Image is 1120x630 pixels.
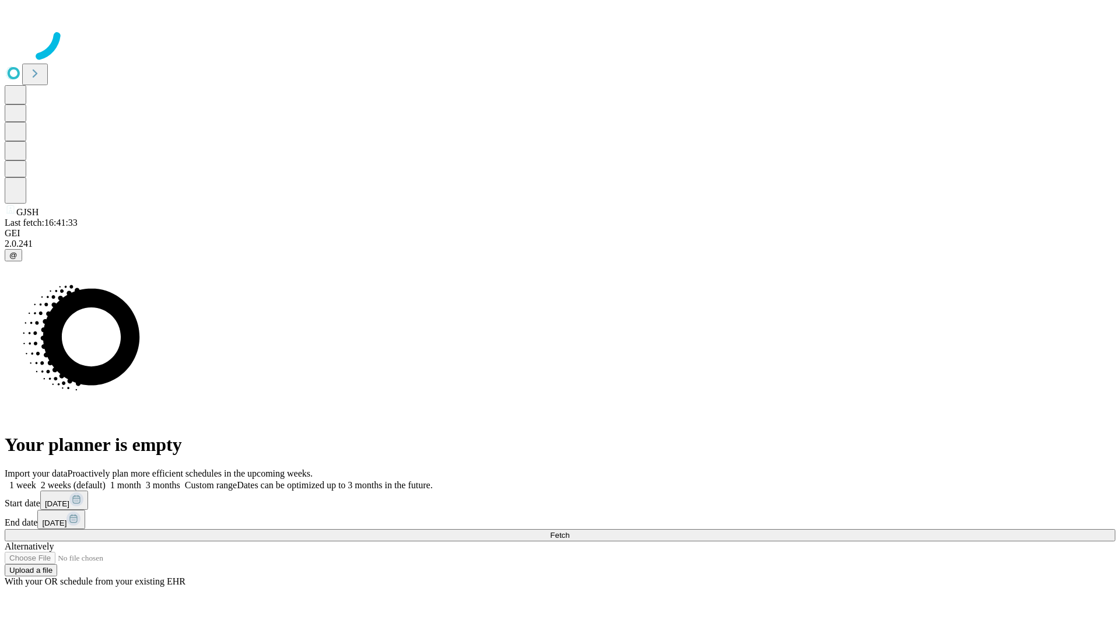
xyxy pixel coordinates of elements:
[5,491,1115,510] div: Start date
[45,499,69,508] span: [DATE]
[42,519,66,527] span: [DATE]
[40,491,88,510] button: [DATE]
[5,239,1115,249] div: 2.0.241
[5,541,54,551] span: Alternatively
[5,576,185,586] span: With your OR schedule from your existing EHR
[9,251,17,260] span: @
[146,480,180,490] span: 3 months
[16,207,38,217] span: GJSH
[37,510,85,529] button: [DATE]
[5,218,78,228] span: Last fetch: 16:41:33
[550,531,569,540] span: Fetch
[237,480,432,490] span: Dates can be optimized up to 3 months in the future.
[110,480,141,490] span: 1 month
[9,480,36,490] span: 1 week
[185,480,237,490] span: Custom range
[41,480,106,490] span: 2 weeks (default)
[5,468,68,478] span: Import your data
[5,510,1115,529] div: End date
[5,228,1115,239] div: GEI
[5,564,57,576] button: Upload a file
[5,434,1115,456] h1: Your planner is empty
[68,468,313,478] span: Proactively plan more efficient schedules in the upcoming weeks.
[5,249,22,261] button: @
[5,529,1115,541] button: Fetch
